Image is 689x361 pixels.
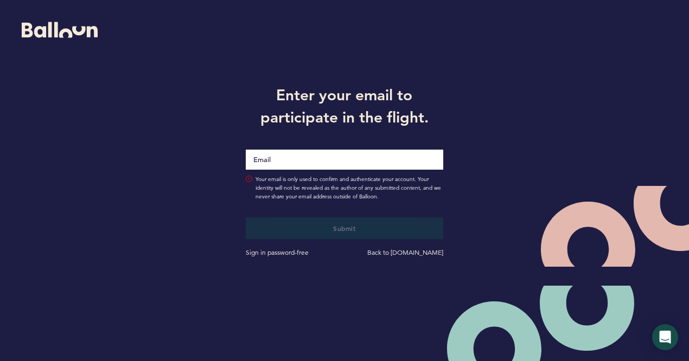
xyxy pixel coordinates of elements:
a: Sign in password-free [246,248,309,256]
h1: Enter your email to participate in the flight. [238,84,451,127]
span: Submit [333,224,355,233]
a: Back to [DOMAIN_NAME] [367,248,443,256]
div: Open Intercom Messenger [652,324,678,350]
button: Submit [246,217,443,239]
span: Your email is only used to confirm and authenticate your account. Your identity will not be revea... [256,175,443,201]
input: Email [246,150,443,170]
